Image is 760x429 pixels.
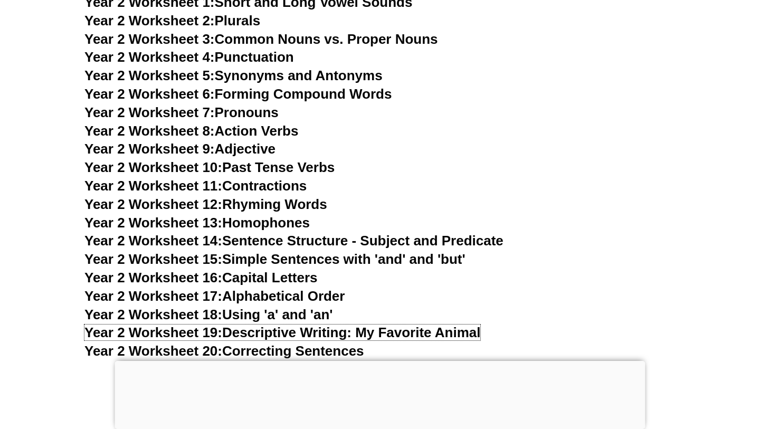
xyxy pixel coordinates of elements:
iframe: Advertisement [115,361,645,426]
a: Year 2 Worksheet 14:Sentence Structure - Subject and Predicate [84,233,503,249]
span: Year 2 Worksheet 10: [84,159,222,175]
span: Year 2 Worksheet 9: [84,141,215,157]
a: Year 2 Worksheet 18:Using 'a' and 'an' [84,307,332,322]
span: Year 2 Worksheet 20: [84,343,222,359]
a: Year 2 Worksheet 2:Plurals [84,13,260,28]
a: Year 2 Worksheet 6:Forming Compound Words [84,86,392,102]
span: Year 2 Worksheet 13: [84,215,222,231]
a: Year 2 Worksheet 12:Rhyming Words [84,196,327,212]
a: Year 2 Worksheet 16:Capital Letters [84,270,317,285]
a: Year 2 Worksheet 7:Pronouns [84,104,279,120]
a: Year 2 Worksheet 8:Action Verbs [84,123,298,139]
span: Year 2 Worksheet 17: [84,288,222,304]
span: Year 2 Worksheet 8: [84,123,215,139]
span: Year 2 Worksheet 2: [84,13,215,28]
span: Year 2 Worksheet 7: [84,104,215,120]
span: Year 2 Worksheet 5: [84,68,215,83]
a: Year 2 Worksheet 4:Punctuation [84,49,294,65]
span: Year 2 Worksheet 18: [84,307,222,322]
a: Year 2 Worksheet 17:Alphabetical Order [84,288,345,304]
a: Year 2 Worksheet 10:Past Tense Verbs [84,159,335,175]
span: Year 2 Worksheet 15: [84,251,222,267]
span: Year 2 Worksheet 11: [84,178,222,194]
span: Year 2 Worksheet 12: [84,196,222,212]
a: Year 2 Worksheet 9:Adjective [84,141,275,157]
span: Year 2 Worksheet 4: [84,49,215,65]
span: Year 2 Worksheet 19: [84,325,222,340]
a: Year 2 Worksheet 19:Descriptive Writing: My Favorite Animal [84,325,480,340]
a: Year 2 Worksheet 20:Correcting Sentences [84,343,364,359]
span: Year 2 Worksheet 6: [84,86,215,102]
a: Year 2 Worksheet 15:Simple Sentences with 'and' and 'but' [84,251,465,267]
span: Year 2 Worksheet 14: [84,233,222,249]
a: Year 2 Worksheet 11:Contractions [84,178,307,194]
span: Year 2 Worksheet 16: [84,270,222,285]
span: Year 2 Worksheet 3: [84,31,215,47]
a: Year 2 Worksheet 5:Synonyms and Antonyms [84,68,383,83]
a: Year 2 Worksheet 13:Homophones [84,215,310,231]
a: Year 2 Worksheet 3:Common Nouns vs. Proper Nouns [84,31,438,47]
iframe: Chat Widget [579,310,760,429]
